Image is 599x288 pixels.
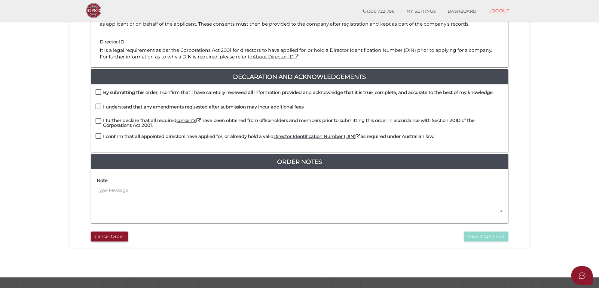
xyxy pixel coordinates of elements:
[274,133,361,139] a: Director Identification Number (DIN)
[91,72,508,82] a: Declaration And Acknowledgements
[91,157,508,167] a: Order Notes
[571,266,593,285] button: Open asap
[100,39,499,45] h4: Director ID
[103,105,305,110] h4: I understand that any amendments requested after submission may incur additional fees.
[357,5,400,17] a: 1300 722 796
[401,5,442,17] a: MY SETTINGS
[103,134,434,139] h4: I confirm that all appointed directors have applied for, or already hold a valid as required unde...
[103,90,494,95] h4: By submitting this order, I confirm that I have carefully reviewed all information provided and a...
[442,5,483,17] a: DASHBOARD
[177,117,202,123] a: consents
[100,47,499,61] p: It is a legal requirement as per the Corporations Act 2001 for directors to have applied for, or ...
[253,54,299,60] a: About Director ID
[91,232,128,242] button: Cancel Order
[103,118,504,128] h4: I further declare that all required have been obtained from officeholders and members prior to su...
[483,5,516,17] a: LOGOUT
[464,232,509,242] button: Save & Continue
[97,178,108,183] h4: Note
